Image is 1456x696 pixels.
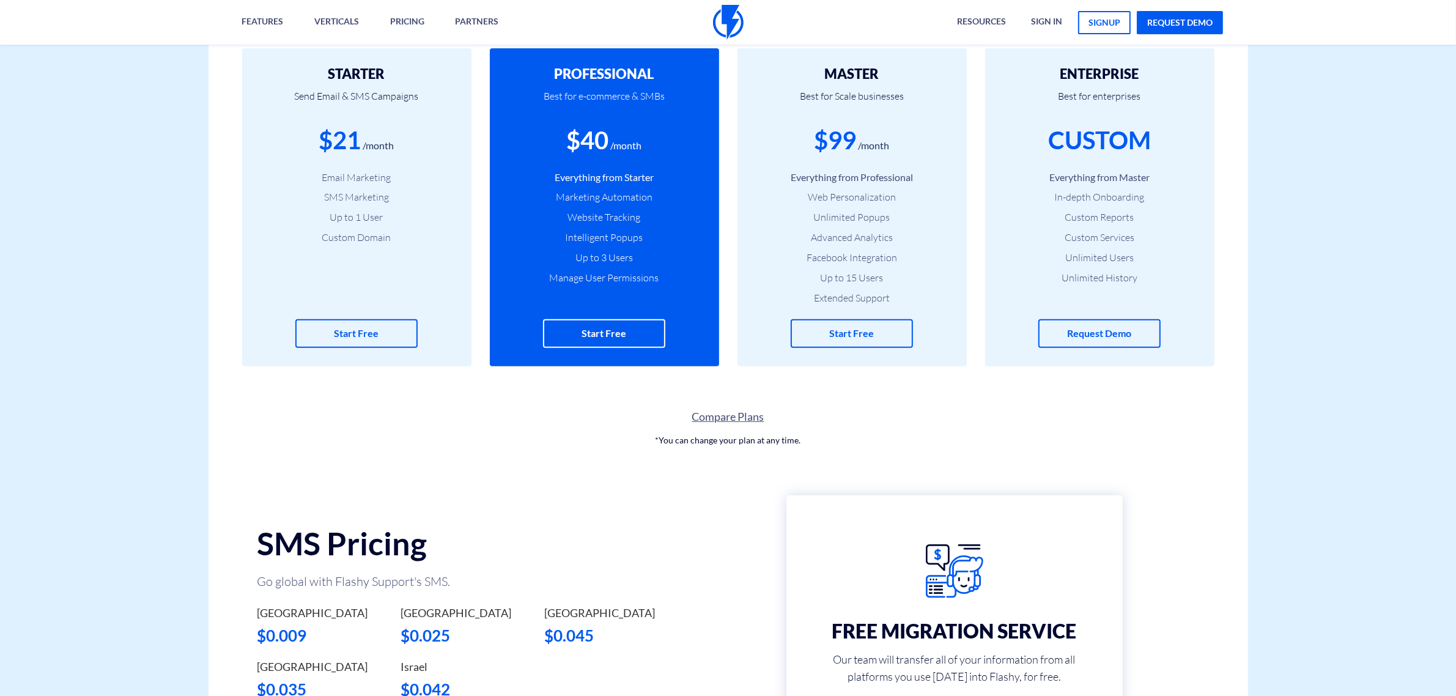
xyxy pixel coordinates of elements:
[756,251,948,265] li: Facebook Integration
[1003,171,1196,185] li: Everything from Master
[756,231,948,245] li: Advanced Analytics
[611,139,642,153] div: /month
[257,605,368,621] label: [GEOGRAPHIC_DATA]
[791,319,913,348] a: Start Free
[1003,251,1196,265] li: Unlimited Users
[1003,271,1196,285] li: Unlimited History
[815,123,857,158] div: $99
[295,319,418,348] a: Start Free
[1038,319,1161,348] a: Request Demo
[257,573,624,590] p: Go global with Flashy Support's SMS.
[545,605,656,621] label: [GEOGRAPHIC_DATA]
[261,67,453,81] h2: STARTER
[401,605,512,621] label: [GEOGRAPHIC_DATA]
[508,190,701,204] li: Marketing Automation
[508,67,701,81] h2: PROFESSIONAL
[1137,11,1223,34] a: request demo
[756,190,948,204] li: Web Personalization
[756,291,948,305] li: Extended Support
[508,251,701,265] li: Up to 3 Users
[1003,210,1196,224] li: Custom Reports
[508,231,701,245] li: Intelligent Popups
[261,81,453,123] p: Send Email & SMS Campaigns
[261,231,453,245] li: Custom Domain
[261,190,453,204] li: SMS Marketing
[401,659,428,675] label: Israel
[319,123,361,158] div: $21
[545,624,670,647] div: $0.045
[257,659,368,675] label: [GEOGRAPHIC_DATA]
[1003,67,1196,81] h2: ENTERPRISE
[1003,190,1196,204] li: In-depth Onboarding
[508,81,701,123] p: Best for e-commerce & SMBs
[811,620,1098,642] h3: FREE MIGRATION SERVICE
[756,67,948,81] h2: MASTER
[811,651,1098,685] p: Our team will transfer all of your information from all platforms you use [DATE] into Flashy, for...
[1003,81,1196,123] p: Best for enterprises
[401,624,527,647] div: $0.025
[257,526,670,561] h2: SMS Pricing
[508,171,701,185] li: Everything from Starter
[261,171,453,185] li: Email Marketing
[508,271,701,285] li: Manage User Permissions
[261,210,453,224] li: Up to 1 User
[209,434,1248,446] p: *You can change your plan at any time.
[756,171,948,185] li: Everything from Professional
[508,210,701,224] li: Website Tracking
[756,271,948,285] li: Up to 15 Users
[756,210,948,224] li: Unlimited Popups
[859,139,890,153] div: /month
[567,123,609,158] div: $40
[543,319,665,348] a: Start Free
[363,139,394,153] div: /month
[1003,231,1196,245] li: Custom Services
[209,409,1248,425] a: Compare Plans
[1078,11,1131,34] a: signup
[257,624,383,647] div: $0.009
[756,81,948,123] p: Best for Scale businesses
[1048,123,1151,158] div: CUSTOM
